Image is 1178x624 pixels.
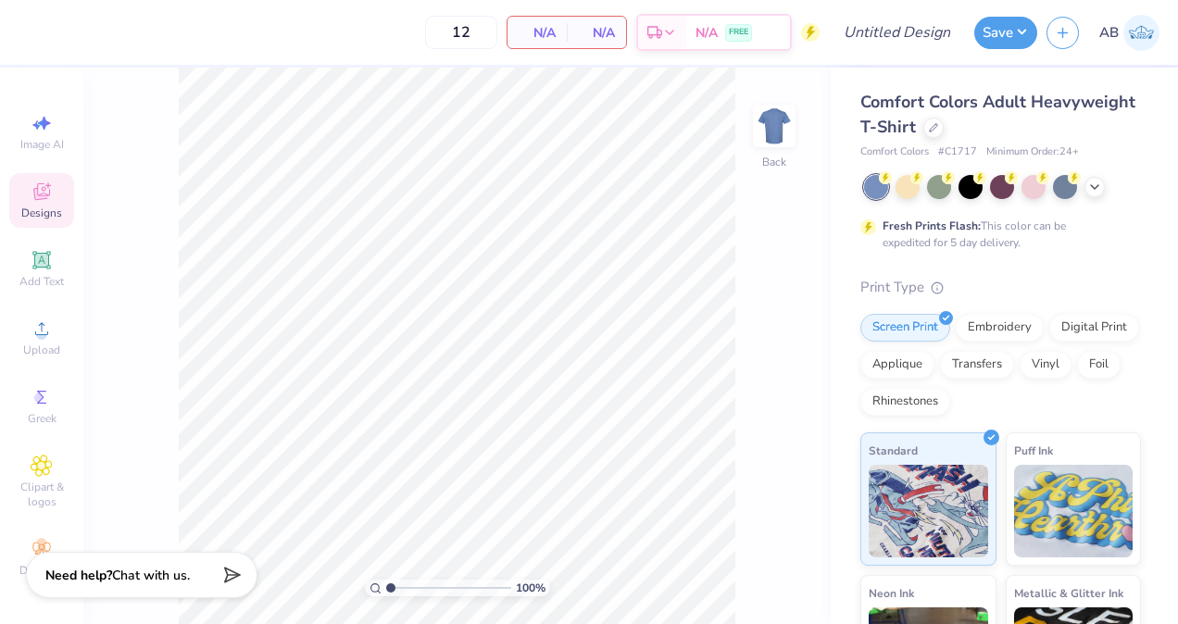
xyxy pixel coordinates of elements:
[1014,583,1123,603] span: Metallic & Glitter Ink
[516,580,545,596] span: 100 %
[860,144,929,160] span: Comfort Colors
[729,26,748,39] span: FREE
[829,14,965,51] input: Untitled Design
[28,411,56,426] span: Greek
[1123,15,1159,51] img: Aidan Bettinardi
[519,23,556,43] span: N/A
[9,480,74,509] span: Clipart & logos
[940,351,1014,379] div: Transfers
[45,567,112,584] strong: Need help?
[425,16,497,49] input: – –
[21,206,62,220] span: Designs
[1049,314,1139,342] div: Digital Print
[860,351,934,379] div: Applique
[869,465,988,557] img: Standard
[1014,465,1134,557] img: Puff Ink
[1099,22,1119,44] span: AB
[860,314,950,342] div: Screen Print
[1099,15,1159,51] a: AB
[956,314,1044,342] div: Embroidery
[860,277,1141,298] div: Print Type
[1077,351,1121,379] div: Foil
[1020,351,1071,379] div: Vinyl
[860,388,950,416] div: Rhinestones
[696,23,718,43] span: N/A
[19,563,64,578] span: Decorate
[869,441,918,460] span: Standard
[19,274,64,289] span: Add Text
[938,144,977,160] span: # C1717
[756,107,793,144] img: Back
[762,154,786,170] div: Back
[23,343,60,357] span: Upload
[883,218,1110,251] div: This color can be expedited for 5 day delivery.
[974,17,1037,49] button: Save
[1014,441,1053,460] span: Puff Ink
[869,583,914,603] span: Neon Ink
[986,144,1079,160] span: Minimum Order: 24 +
[112,567,190,584] span: Chat with us.
[883,218,981,233] strong: Fresh Prints Flash:
[860,91,1135,138] span: Comfort Colors Adult Heavyweight T-Shirt
[578,23,615,43] span: N/A
[20,137,64,152] span: Image AI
